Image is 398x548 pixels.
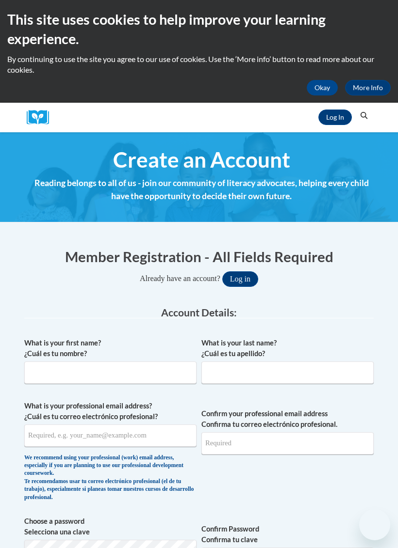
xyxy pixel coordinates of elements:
label: What is your last name? ¿Cuál es tu apellido? [201,338,374,359]
span: Already have an account? [140,274,220,282]
img: Logo brand [27,110,56,125]
h4: Reading belongs to all of us - join our community of literacy advocates, helping every child have... [27,177,376,203]
p: By continuing to use the site you agree to our use of cookies. Use the ‘More info’ button to read... [7,54,391,75]
input: Metadata input [24,424,197,447]
a: More Info [345,80,391,95]
input: Metadata input [24,361,197,384]
label: What is your first name? ¿Cuál es tu nombre? [24,338,197,359]
div: We recommend using your professional (work) email address, especially if you are planning to use ... [24,454,197,502]
label: Choose a password Selecciona una clave [24,516,197,537]
label: Confirm your professional email address Confirma tu correo electrónico profesional. [201,408,374,430]
span: Account Details: [161,306,237,318]
iframe: Button to launch messaging window [359,509,390,540]
input: Required [201,432,374,454]
label: Confirm Password Confirma tu clave [201,524,374,545]
h2: This site uses cookies to help improve your learning experience. [7,10,391,49]
span: Create an Account [113,147,290,172]
button: Log in [222,271,258,287]
h1: Member Registration - All Fields Required [24,247,374,266]
label: What is your professional email address? ¿Cuál es tu correo electrónico profesional? [24,401,197,422]
a: Cox Campus [27,110,56,125]
button: Okay [307,80,338,95]
button: Search [357,110,371,122]
a: Log In [318,110,352,125]
input: Metadata input [201,361,374,384]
